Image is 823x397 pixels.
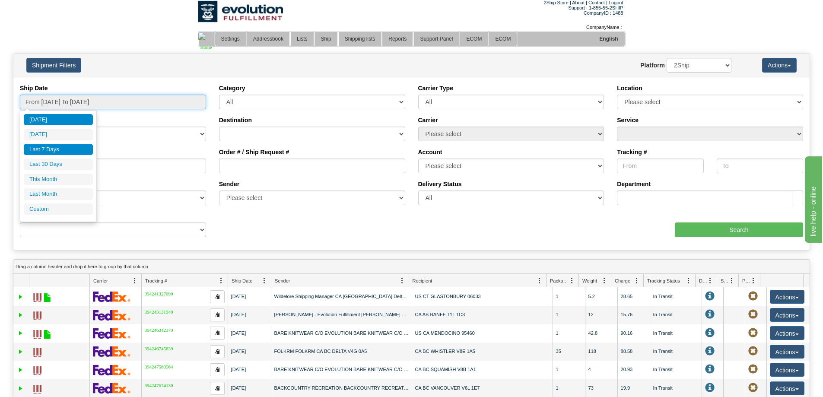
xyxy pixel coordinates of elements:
[748,291,758,301] span: Pickup Not Assigned
[297,36,308,42] span: Lists
[566,274,578,287] a: Packages filter column settings
[617,116,639,124] label: Service
[210,327,225,340] button: Copy to clipboard
[598,274,611,287] a: Weight filter column settings
[43,289,52,303] a: Commercial Invoice
[748,383,758,392] span: Pickup Not Assigned
[553,287,585,305] td: 1
[682,274,695,287] a: Tracking Status filter column settings
[290,31,315,47] a: Lists
[24,129,93,140] li: [DATE]
[742,278,750,285] span: Pickup Status
[20,84,48,92] label: Ship Date
[721,278,728,285] span: Shipment Issues
[418,84,453,92] label: Carrier Type
[617,159,703,173] input: From
[93,328,130,339] img: 2 - FedEx
[198,0,284,22] img: logo1488.jpg
[585,343,617,361] td: 118
[210,308,225,321] button: Copy to clipboard
[145,278,167,285] span: Tracking #
[460,31,489,47] a: ECOM
[388,36,407,42] span: Reports
[128,274,141,287] a: Carrier filter column settings
[412,379,553,397] td: CA BC VANCOUVER V6L 1E7
[16,347,25,356] a: Expand
[271,361,412,379] td: BARE KNITWEAR C/O EVOLUTION BARE KNITWEAR C/O EVOLUTION CA BC DELTA V4G 1H7
[420,36,453,42] span: Support Panel
[93,346,130,357] img: 2 - FedEx
[582,278,597,285] span: Weight
[617,306,650,324] td: 15.76
[585,324,617,342] td: 42.8
[412,324,553,342] td: US CA MENDOCINO 95460
[210,345,225,358] button: Copy to clipboard
[258,274,271,287] a: Ship Date filter column settings
[617,324,650,342] td: 90.16
[228,287,271,305] td: [DATE]
[675,222,803,237] input: Search
[210,290,225,303] button: Copy to clipboard
[271,287,412,305] td: Wildelore Shipping Manager CA [GEOGRAPHIC_DATA] Delta V4G1C2
[33,381,41,394] a: Label
[219,116,252,124] label: Destination
[418,116,438,124] label: Carrier
[647,278,680,285] span: Tracking Status
[24,188,93,200] li: Last Month
[247,31,290,47] a: Addressbook
[770,326,804,340] button: Actions
[617,379,650,397] td: 19.9
[321,36,331,42] span: Ship
[705,383,715,392] span: In Transit
[210,382,225,395] button: Copy to clipboard
[704,274,717,287] a: Delivery Status filter column settings
[271,343,412,361] td: FOLKRM FOLKRM CA BC DELTA V4G 0A5
[705,364,715,374] span: In Transit
[747,274,760,287] a: Pickup Status filter column settings
[617,361,650,379] td: 20.93
[585,361,617,379] td: 4
[615,278,630,285] span: Charge
[219,148,289,156] label: Order # / Ship Request #
[33,362,41,376] a: Label
[145,346,173,351] a: 394246745839
[593,32,625,46] a: English
[585,287,617,305] td: 5.2
[228,306,271,324] td: [DATE]
[553,361,585,379] td: 1
[495,36,511,42] span: ECOM
[640,61,665,70] label: Platform
[33,308,41,321] a: Label
[382,31,413,47] a: Reports
[228,324,271,342] td: [DATE]
[24,159,93,170] li: Last 30 Days
[568,5,623,10] span: Support : 1-855-55-2SHIP
[6,5,80,16] div: live help - online
[770,290,804,304] button: Actions
[145,383,173,388] a: 394247674130
[489,31,518,47] a: ECOM
[650,306,702,324] td: In Transit
[650,361,702,379] td: In Transit
[418,148,442,156] label: Account
[24,114,93,126] li: [DATE]
[617,148,647,156] label: Tracking #
[748,328,758,337] span: Pickup Not Assigned
[699,278,707,285] span: Delivery Status
[762,58,797,73] button: Actions
[228,361,271,379] td: [DATE]
[413,31,460,47] a: Support Panel
[271,306,412,324] td: [PERSON_NAME] - Evolution Fulfillment [PERSON_NAME] - Evolution Fulfillment CA BC DELTA V4G1H7
[770,381,804,395] button: Actions
[412,361,553,379] td: CA BC SQUAMISH V8B 1A1
[770,308,804,322] button: Actions
[198,33,214,54] img: Home
[617,180,651,188] label: Department
[228,379,271,397] td: [DATE]
[705,346,715,356] span: In Transit
[586,24,622,31] div: CompanyName :
[803,154,822,242] iframe: chat widget
[33,326,41,340] a: Label
[315,31,338,47] a: Ship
